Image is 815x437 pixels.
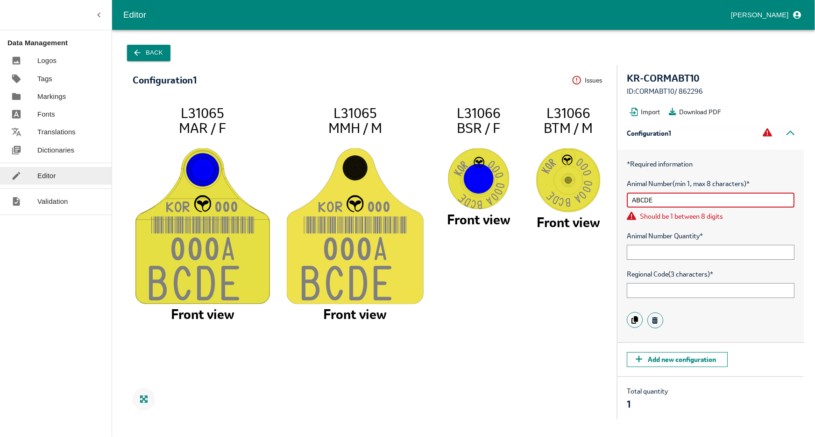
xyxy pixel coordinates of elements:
tspan: A [222,237,234,261]
p: Fonts [37,109,55,119]
tspan: Front view [537,214,600,231]
p: Markings [37,91,66,102]
tspan: R [335,201,342,212]
tspan: R [460,160,469,169]
p: Tags [37,74,52,84]
button: Back [127,45,170,61]
tspan: Front view [447,210,510,228]
tspan: Front view [171,305,234,323]
tspan: KO [319,201,335,213]
tspan: Front view [323,305,387,323]
tspan: BSR / F [457,119,500,137]
div: 1 [627,399,668,409]
tspan: BCDE [149,266,246,301]
div: KR-CORMABT10 [627,73,794,83]
button: Issues [572,73,608,88]
tspan: KO [166,201,183,213]
div: Should be 1 between 8 digits [640,211,723,222]
tspan: BTM / M [544,119,593,137]
button: Download PDF [666,105,727,119]
tspan: L31066 [457,104,501,122]
tspan: L31065 [333,104,377,122]
p: Required information [627,159,794,169]
tspan: R [548,158,557,167]
tspan: BCDE [302,266,398,301]
tspan: R [183,201,190,212]
tspan: 000 [324,237,375,261]
p: Editor [37,171,56,181]
tspan: MAR / F [179,119,227,137]
tspan: 0 [231,201,238,212]
tspan: L31065 [181,104,225,122]
tspan: 00 [216,201,231,212]
button: Add new configuration [627,352,728,367]
tspan: 0 [383,201,390,212]
p: Translations [37,127,76,137]
div: Configuration 1 [133,75,197,85]
tspan: 00 [368,201,383,212]
tspan: MMH / M [328,119,382,137]
div: ID: CORMABT10 / 862296 [627,86,794,97]
p: [PERSON_NAME] [731,10,789,20]
tspan: L31066 [546,104,590,122]
tspan: A [374,237,387,261]
div: Configuration 1 [617,118,804,150]
p: Dictionaries [37,145,74,155]
tspan: 000 [172,237,222,261]
button: Import [627,105,666,119]
p: Data Management [7,38,112,48]
div: Total quantity [627,386,668,410]
div: Editor [123,8,727,22]
span: Regional Code (3 characters) [627,269,794,279]
span: Animal Number Quantity [627,231,794,241]
p: Validation [37,196,68,207]
button: profile [727,7,804,23]
span: Animal Number (min 1, max 8 characters) [627,179,794,189]
p: Logos [37,55,57,66]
